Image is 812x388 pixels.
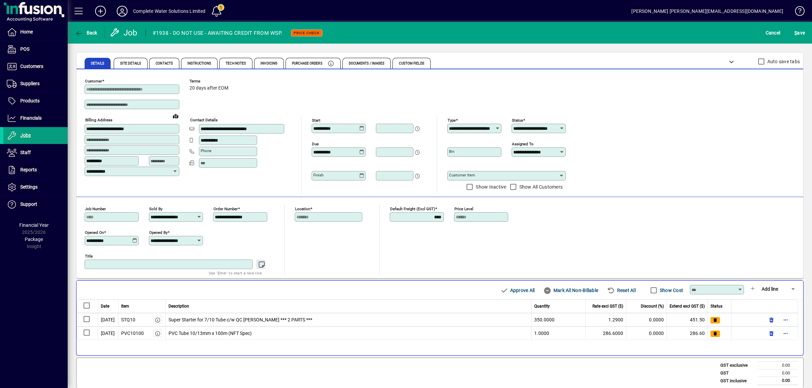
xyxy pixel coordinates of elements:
mat-label: Finish [313,173,323,177]
span: Home [20,29,33,34]
mat-label: Status [512,118,523,123]
td: [DATE] [98,313,118,326]
a: View on map [170,111,181,121]
div: PVC10100 [121,330,144,337]
span: ave [794,27,805,38]
span: Extend excl GST ($) [670,303,705,309]
a: POS [3,41,68,58]
td: 350.0000 [532,313,586,326]
mat-label: Title [85,254,93,259]
td: 0.00 [758,377,798,385]
span: Customers [20,64,43,69]
span: Rate excl GST ($) [592,303,623,309]
button: Cancel [764,27,782,39]
mat-label: Job number [85,207,106,211]
mat-label: Start [312,118,320,123]
td: 0.0000 [626,326,667,340]
a: Financials [3,110,68,127]
div: Job [110,27,139,38]
span: Custom Fields [399,62,424,65]
span: 20 days after EOM [189,86,228,91]
mat-label: Bin [449,149,454,154]
span: Back [75,30,97,35]
span: Details [91,62,104,65]
label: Auto save tabs [766,58,800,65]
mat-label: Customer Item [449,173,475,177]
button: More options [780,328,791,339]
span: S [794,30,797,35]
a: Settings [3,179,68,196]
span: Description [168,303,189,309]
span: Terms [189,79,230,83]
span: Status [710,303,722,309]
td: GST [717,369,758,377]
label: Show Inactive [474,184,506,190]
div: [PERSON_NAME] [PERSON_NAME][EMAIL_ADDRESS][DOMAIN_NAME] [631,6,783,17]
span: Reset All [607,285,636,296]
mat-label: Opened On [85,230,104,235]
mat-label: Assigned to [512,142,534,146]
td: 0.00 [758,369,798,377]
mat-label: Due [312,142,319,146]
td: 0.00 [758,362,798,369]
td: 286.60 [667,326,708,340]
td: 0.0000 [626,313,667,326]
button: Save [793,27,807,39]
span: Tech Notes [226,62,246,65]
span: Suppliers [20,81,40,86]
span: Quantity [534,303,550,309]
a: Knowledge Base [790,1,804,23]
a: Support [3,196,68,213]
td: 1.2900 [586,313,626,326]
mat-label: Opened by [149,230,167,235]
span: Purchase Orders [292,62,322,65]
span: Add line [762,286,778,292]
button: More options [780,314,791,325]
span: Discount (%) [641,303,664,309]
span: Date [101,303,109,309]
mat-label: Type [448,118,456,123]
button: Mark All Non-Billable [541,284,601,296]
a: Staff [3,144,68,161]
span: Invoicing [261,62,277,65]
td: GST exclusive [717,362,758,369]
mat-label: Location [295,207,310,211]
button: Approve All [497,284,537,296]
td: GST inclusive [717,377,758,385]
a: Products [3,93,68,110]
span: Contacts [156,62,173,65]
button: Profile [111,5,133,17]
span: Products [20,98,40,103]
button: Add [90,5,111,17]
span: Item [121,303,129,309]
span: Cancel [766,27,781,38]
mat-hint: Use 'Enter' to start a new line [209,269,262,277]
td: 451.50 [667,313,708,326]
td: PVC Tube 10/13mm x 100m (NFT Spec) [166,326,532,340]
label: Show All Customers [518,184,563,190]
span: Site Details [120,62,141,65]
a: Suppliers [3,75,68,92]
mat-label: Phone [201,148,211,153]
a: Customers [3,58,68,75]
mat-label: Default Freight (excl GST) [390,207,435,211]
div: #1938 - DO NOT USE - AWAITING CREDIT FROM WSP. [153,28,283,39]
button: Reset All [604,284,638,296]
a: Home [3,24,68,41]
label: Show Cost [658,287,683,294]
span: Package [25,237,43,242]
span: Documents / Images [349,62,385,65]
td: 1.0000 [532,326,586,340]
span: Staff [20,150,31,155]
span: Support [20,201,37,207]
span: Approve All [500,285,535,296]
a: Reports [3,162,68,178]
div: Complete Water Solutions Limited [133,6,206,17]
span: POS [20,46,29,52]
span: Financial Year [19,222,49,228]
div: STQ10 [121,316,135,323]
span: PRICE CHECK [294,31,320,35]
button: Back [73,27,99,39]
mat-label: Price Level [454,207,473,211]
span: Jobs [20,132,31,138]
